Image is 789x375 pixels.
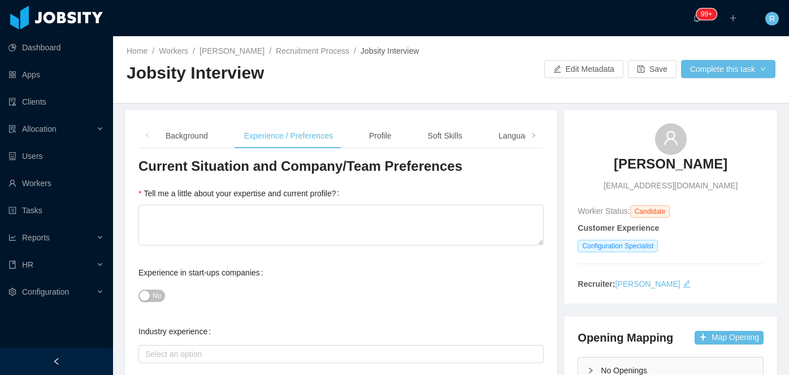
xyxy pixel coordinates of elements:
[615,279,680,288] a: [PERSON_NAME]
[8,172,104,195] a: icon: userWorkers
[157,123,217,149] div: Background
[578,206,630,215] span: Worker Status:
[681,60,775,78] button: Complete this taskicon: down
[531,133,536,139] i: icon: right
[276,46,349,55] a: Recruitment Process
[361,46,419,55] span: Jobsity Interview
[127,62,451,85] h2: Jobsity Interview
[628,60,677,78] button: icon: saveSave
[729,14,737,22] i: icon: plus
[138,205,544,245] textarea: Tell me a little about your expertise and current profile?
[578,279,615,288] strong: Recruiter:
[8,125,16,133] i: icon: solution
[693,14,701,22] i: icon: bell
[8,234,16,242] i: icon: line-chart
[269,46,271,55] span: /
[604,180,738,192] span: [EMAIL_ADDRESS][DOMAIN_NAME]
[419,123,471,149] div: Soft Skills
[22,124,57,133] span: Allocation
[145,348,532,360] div: Select an option
[22,233,50,242] span: Reports
[587,367,594,374] i: icon: right
[8,90,104,113] a: icon: auditClients
[138,268,268,277] label: Experience in start-ups companies
[235,123,342,149] div: Experience / Preferences
[544,60,623,78] button: icon: editEdit Metadata
[152,46,154,55] span: /
[354,46,356,55] span: /
[663,130,679,146] i: icon: user
[22,260,33,269] span: HR
[8,288,16,296] i: icon: setting
[142,348,148,361] input: Industry experience
[145,133,150,139] i: icon: left
[193,46,195,55] span: /
[138,290,165,302] button: Experience in start-ups companies
[8,199,104,222] a: icon: profileTasks
[695,331,764,344] button: icon: plusMap Opening
[578,223,659,232] strong: Customer Experience
[683,280,691,288] i: icon: edit
[769,12,775,25] span: R
[360,123,401,149] div: Profile
[696,8,717,20] sup: 260
[153,290,161,301] span: No
[8,36,104,59] a: icon: pie-chartDashboard
[630,205,670,218] span: Candidate
[489,123,543,149] div: Language
[22,287,69,296] span: Configuration
[8,261,16,269] i: icon: book
[138,327,215,336] label: Industry experience
[8,63,104,86] a: icon: appstoreApps
[614,155,727,173] h3: [PERSON_NAME]
[578,240,658,252] span: Configuration Specialist
[8,145,104,167] a: icon: robotUsers
[159,46,188,55] a: Workers
[138,157,544,175] h3: Current Situation and Company/Team Preferences
[614,155,727,180] a: [PERSON_NAME]
[138,189,344,198] label: Tell me a little about your expertise and current profile?
[200,46,265,55] a: [PERSON_NAME]
[578,330,673,346] h4: Opening Mapping
[127,46,148,55] a: Home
